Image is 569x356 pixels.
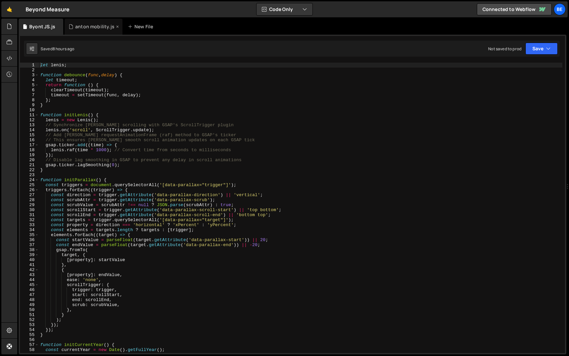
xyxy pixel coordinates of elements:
[20,93,39,98] div: 7
[20,153,39,158] div: 19
[20,347,39,352] div: 58
[20,282,39,287] div: 45
[20,108,39,113] div: 10
[26,5,70,13] div: Beyond Measure
[20,272,39,277] div: 43
[20,182,39,187] div: 25
[20,197,39,202] div: 28
[20,148,39,153] div: 18
[20,123,39,128] div: 13
[20,173,39,178] div: 23
[20,138,39,143] div: 16
[20,342,39,347] div: 57
[20,257,39,262] div: 40
[477,3,552,15] a: Connected to Webflow
[53,46,75,52] div: 8 hours ago
[20,103,39,108] div: 9
[488,46,521,52] div: Not saved to prod
[20,207,39,212] div: 30
[20,78,39,83] div: 4
[20,322,39,327] div: 53
[20,113,39,118] div: 11
[20,297,39,302] div: 48
[20,302,39,307] div: 49
[20,332,39,337] div: 55
[20,227,39,232] div: 34
[20,168,39,173] div: 22
[20,63,39,68] div: 1
[20,217,39,222] div: 32
[20,242,39,247] div: 37
[525,43,558,55] button: Save
[20,232,39,237] div: 35
[20,73,39,78] div: 3
[20,68,39,73] div: 2
[20,337,39,342] div: 56
[41,46,75,52] div: Saved
[20,307,39,312] div: 50
[29,23,55,30] div: Byont JS.js
[20,83,39,88] div: 5
[20,118,39,123] div: 12
[20,252,39,257] div: 39
[20,88,39,93] div: 6
[20,262,39,267] div: 41
[20,222,39,227] div: 33
[20,202,39,207] div: 29
[20,312,39,317] div: 51
[20,187,39,192] div: 26
[20,287,39,292] div: 46
[20,178,39,182] div: 24
[20,163,39,168] div: 21
[20,317,39,322] div: 52
[20,98,39,103] div: 8
[20,267,39,272] div: 42
[20,212,39,217] div: 31
[20,133,39,138] div: 15
[20,128,39,133] div: 14
[1,1,18,17] a: 🤙
[20,327,39,332] div: 54
[20,158,39,163] div: 20
[20,277,39,282] div: 44
[20,247,39,252] div: 38
[20,192,39,197] div: 27
[75,23,114,30] div: anton mobility.js
[128,23,156,30] div: New File
[554,3,566,15] a: Be
[20,237,39,242] div: 36
[257,3,312,15] button: Code Only
[20,143,39,148] div: 17
[20,292,39,297] div: 47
